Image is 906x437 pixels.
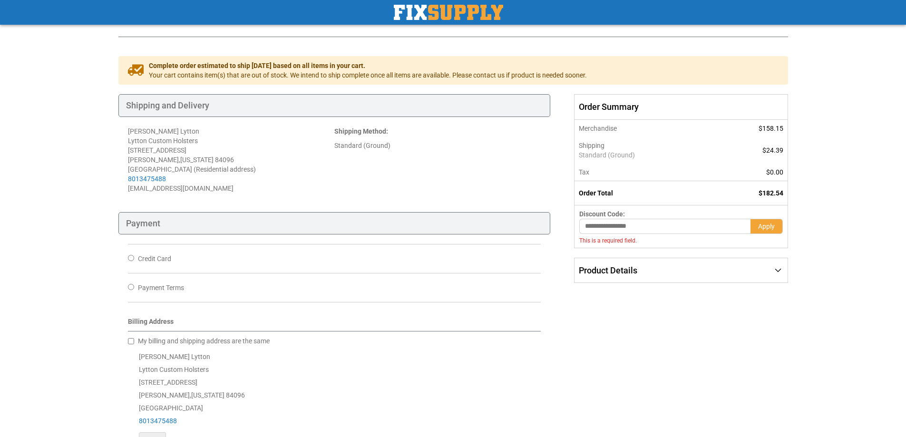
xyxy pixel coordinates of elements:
div: Shipping and Delivery [118,94,551,117]
div: This is a required field. [579,237,750,244]
a: 8013475488 [128,175,166,183]
h1: Check Out [118,6,788,27]
strong: Order Total [579,189,613,197]
span: Discount Code: [579,210,625,218]
span: $24.39 [762,146,783,154]
th: Merchandise [575,120,715,137]
span: $0.00 [766,168,783,176]
span: Order Summary [574,94,788,120]
img: Fix Industrial Supply [394,5,503,20]
div: Standard (Ground) [334,141,541,150]
span: $158.15 [759,125,783,132]
span: Complete order estimated to ship [DATE] based on all items in your cart. [149,61,587,70]
span: [EMAIL_ADDRESS][DOMAIN_NAME] [128,185,234,192]
span: Product Details [579,265,637,275]
span: Shipping [579,142,604,149]
span: [US_STATE] [180,156,214,164]
address: [PERSON_NAME] Lytton Lytton Custom Holsters [STREET_ADDRESS] [PERSON_NAME] , 84096 [GEOGRAPHIC_DA... [128,126,334,193]
span: Your cart contains item(s) that are out of stock. We intend to ship complete once all items are a... [149,70,587,80]
span: Credit Card [138,255,171,262]
span: [US_STATE] [191,391,224,399]
span: Shipping Method [334,127,386,135]
th: Tax [575,164,715,181]
button: Apply [750,219,783,234]
div: Payment [118,212,551,235]
span: My billing and shipping address are the same [138,337,270,345]
a: 8013475488 [139,417,177,425]
span: Payment Terms [138,284,184,291]
strong: : [334,127,388,135]
span: Standard (Ground) [579,150,710,160]
a: store logo [394,5,503,20]
span: $182.54 [759,189,783,197]
div: Billing Address [128,317,541,331]
span: Apply [758,223,775,230]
